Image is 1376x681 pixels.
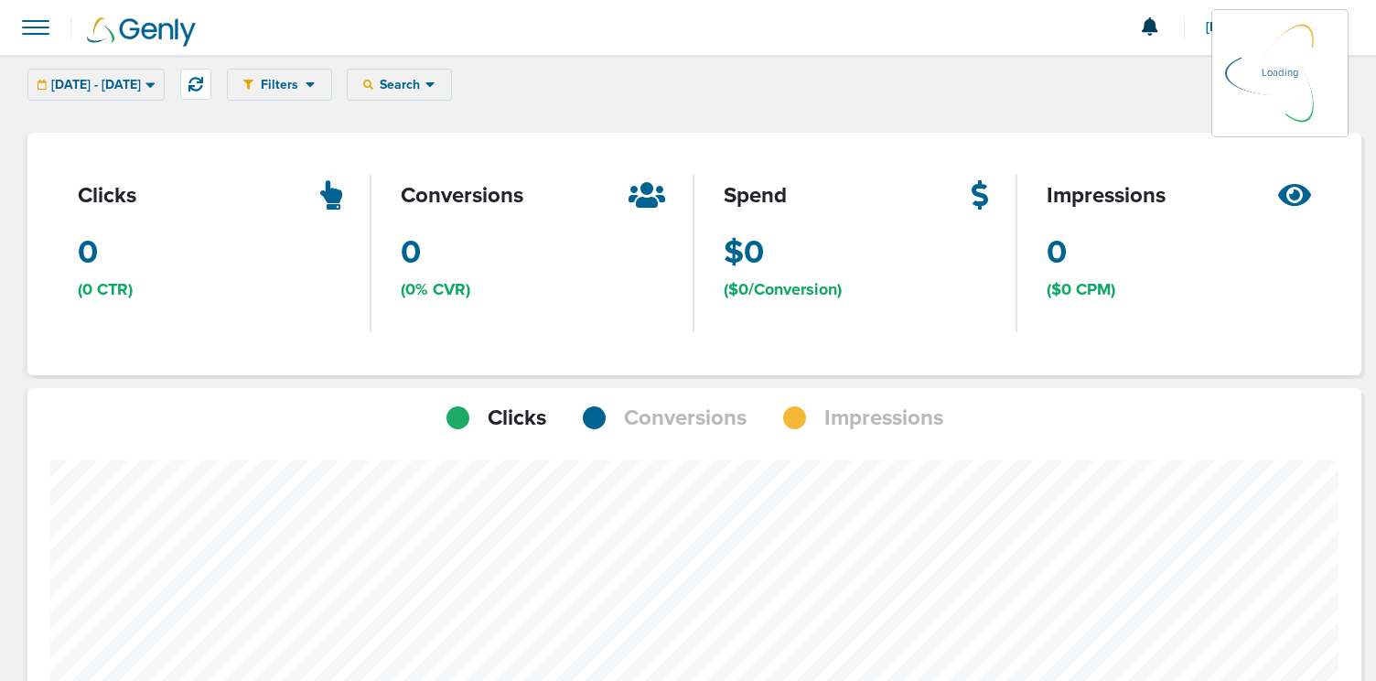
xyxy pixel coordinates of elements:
[1047,278,1115,301] span: ($0 CPM)
[78,230,98,276] span: 0
[401,180,523,211] span: conversions
[724,278,842,301] span: ($0/Conversion)
[1262,62,1298,84] p: Loading
[824,403,943,434] span: Impressions
[724,230,764,276] span: $0
[624,403,747,434] span: Conversions
[78,180,136,211] span: clicks
[488,403,546,434] span: Clicks
[724,180,787,211] span: spend
[87,17,196,47] img: Genly
[401,278,470,301] span: (0% CVR)
[1047,230,1067,276] span: 0
[1047,180,1166,211] span: impressions
[401,230,421,276] span: 0
[78,278,133,301] span: (0 CTR)
[1206,21,1320,34] span: [PERSON_NAME]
